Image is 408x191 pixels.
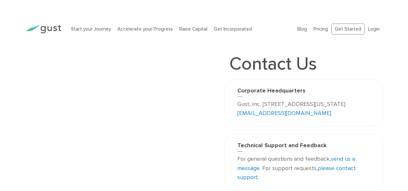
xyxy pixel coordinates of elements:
a: send us a message [237,156,355,172]
a: Blog [297,26,307,32]
a: [EMAIL_ADDRESS][DOMAIN_NAME] [237,110,331,117]
h1: Contact Us [224,55,322,73]
p: For general questions and feedback, . For support requests, . [237,155,370,182]
img: Gust Logo [25,25,61,33]
h3: Corporate Headquarters [237,87,370,97]
a: Login [368,26,380,32]
p: Gust, Inc. [STREET_ADDRESS][US_STATE] [237,100,370,119]
a: Pricing [313,26,328,32]
a: Raise Capital [179,26,207,32]
h3: Technical Support and Feedback [237,142,370,152]
a: Get Incorporated [214,26,252,32]
a: Start your Journey [71,26,111,32]
a: Get Started [331,24,365,35]
a: Accelerate your Progress [117,26,173,32]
